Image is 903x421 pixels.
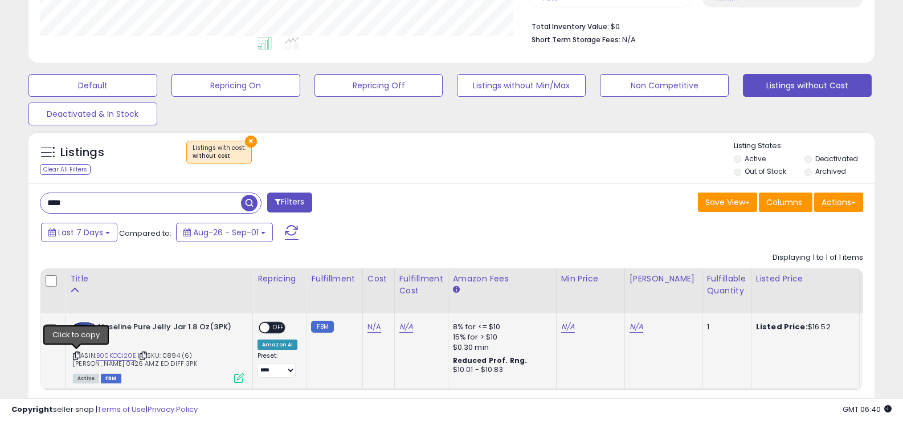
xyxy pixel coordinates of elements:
span: FBM [101,374,121,383]
label: Out of Stock [745,166,786,176]
div: $16.52 [756,322,851,332]
span: | SKU: 0894 (6) [PERSON_NAME] 0426 AMZ ED DIFF 3PK [73,351,197,368]
span: All listings currently available for purchase on Amazon [73,374,99,383]
div: [PERSON_NAME] [630,273,697,285]
button: Deactivated & In Stock [28,103,157,125]
span: Aug-26 - Sep-01 [193,227,259,238]
p: Listing States: [734,141,875,152]
a: N/A [561,321,575,333]
div: 1 [707,322,742,332]
button: Repricing On [171,74,300,97]
span: 2025-09-9 06:40 GMT [843,404,892,415]
button: Default [28,74,157,97]
div: $10.01 - $10.83 [453,365,547,375]
span: Columns [766,197,802,208]
div: Amazon AI [258,340,297,350]
b: Vaseline Pure Jelly Jar 1.8 Oz(3PK) [99,322,237,336]
b: Total Inventory Value: [532,22,609,31]
a: N/A [630,321,643,333]
label: Archived [815,166,846,176]
a: Terms of Use [97,404,146,415]
button: Listings without Cost [743,74,872,97]
span: N/A [622,34,636,45]
div: without cost [193,152,246,160]
span: Listings with cost : [193,144,246,161]
div: Fulfillment [311,273,357,285]
a: B00KOCI20E [96,351,136,361]
div: Min Price [561,273,620,285]
span: Compared to: [119,228,171,239]
a: N/A [399,321,413,333]
small: Amazon Fees. [453,285,460,295]
div: Cost [367,273,390,285]
button: Last 7 Days [41,223,117,242]
div: seller snap | | [11,404,198,415]
img: 41BHCCv9t7L._SL40_.jpg [73,322,96,345]
button: Aug-26 - Sep-01 [176,223,273,242]
b: Listed Price: [756,321,808,332]
div: Clear All Filters [40,164,91,175]
button: Save View [698,193,757,212]
button: Columns [759,193,812,212]
div: Displaying 1 to 1 of 1 items [773,252,863,263]
div: Preset: [258,352,297,378]
label: Deactivated [815,154,858,164]
li: $0 [532,19,855,32]
div: Repricing [258,273,301,285]
span: Last 7 Days [58,227,103,238]
div: Fulfillable Quantity [707,273,746,297]
div: Amazon Fees [453,273,551,285]
div: Fulfillment Cost [399,273,443,297]
button: Filters [267,193,312,212]
div: Title [70,273,248,285]
span: OFF [269,323,288,333]
button: Listings without Min/Max [457,74,586,97]
button: × [245,136,257,148]
label: Active [745,154,766,164]
button: Repricing Off [314,74,443,97]
button: Actions [814,193,863,212]
button: Non Competitive [600,74,729,97]
div: 8% for <= $10 [453,322,547,332]
a: Privacy Policy [148,404,198,415]
h5: Listings [60,145,104,161]
div: ASIN: [73,322,244,382]
small: FBM [311,321,333,333]
b: Short Term Storage Fees: [532,35,620,44]
div: 15% for > $10 [453,332,547,342]
a: N/A [367,321,381,333]
div: Listed Price [756,273,855,285]
b: Reduced Prof. Rng. [453,355,528,365]
div: $0.30 min [453,342,547,353]
strong: Copyright [11,404,53,415]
